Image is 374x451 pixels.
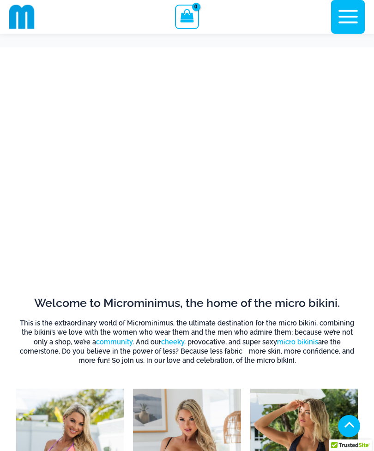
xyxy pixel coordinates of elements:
img: cropped mm emblem [9,4,35,30]
h6: This is the extraordinary world of Microminimus, the ultimate destination for the micro bikini, c... [16,319,358,366]
a: cheeky [161,338,184,346]
a: community [96,338,133,346]
a: View Shopping Cart, empty [175,5,199,29]
h2: Welcome to Microminimus, the home of the micro bikini. [16,295,358,311]
a: micro bikinis [277,338,318,346]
